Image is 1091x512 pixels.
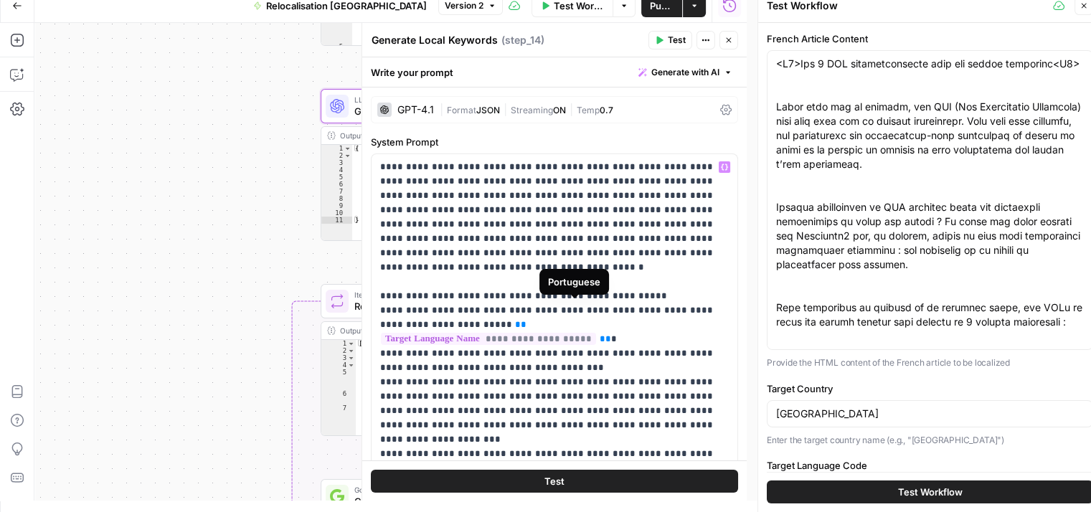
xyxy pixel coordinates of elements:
div: 10 [321,209,352,217]
div: 3 [321,354,356,361]
div: Write your prompt [362,57,747,87]
div: LLM · GPT-4.1Generate Local KeywordsStep 14Output{ "keywords":[ "indicadores de desempenho em com... [321,89,543,241]
span: Toggle code folding, rows 4 through 11 [347,361,355,369]
div: 5 [321,369,356,390]
span: Format [447,105,476,115]
span: Temp [577,105,600,115]
div: GPT-4.1 [397,105,434,115]
button: Test [371,469,738,492]
span: Test Workflow [898,485,963,499]
button: Generate with AI [633,63,738,82]
div: 8 [321,195,352,202]
span: Generate with AI [651,66,719,79]
span: Toggle code folding, rows 1 through 11 [344,145,351,152]
button: Test [648,31,692,49]
div: Output [340,130,504,141]
div: 4 [321,361,356,369]
span: Toggle code folding, rows 2 through 10 [344,152,351,159]
div: IterationResearch Local SERPsStep 15Output[ { "results":[ { "ranking_url":"[URL][DOMAIN_NAME] /pt... [321,284,543,436]
div: 2 [321,347,356,354]
span: ON [553,105,566,115]
div: 5 [321,174,352,181]
div: 4 [321,166,352,174]
span: Test [668,34,686,47]
span: | [440,102,447,116]
div: 4 [321,14,352,43]
div: Output [340,325,504,336]
div: Portuguese [548,275,600,289]
div: 7 [321,188,352,195]
textarea: Generate Local Keywords [372,33,498,47]
span: ( step_14 ) [501,33,544,47]
span: Toggle code folding, rows 1 through 653 [347,340,355,347]
div: 2 [321,152,352,159]
span: Toggle code folding, rows 2 through 77 [347,347,355,354]
div: 5 [321,43,352,86]
div: 1 [321,340,356,347]
div: 3 [321,159,352,166]
div: 6 [321,181,352,188]
div: 6 [321,390,356,404]
div: 7 [321,404,356,447]
span: | [566,102,577,116]
span: | [500,102,511,116]
div: 9 [321,202,352,209]
span: Test [544,473,565,488]
span: JSON [476,105,500,115]
span: Streaming [511,105,553,115]
div: 1 [321,145,352,152]
span: 0.7 [600,105,613,115]
div: 11 [321,217,352,224]
span: Toggle code folding, rows 3 through 76 [347,354,355,361]
label: System Prompt [371,135,738,149]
